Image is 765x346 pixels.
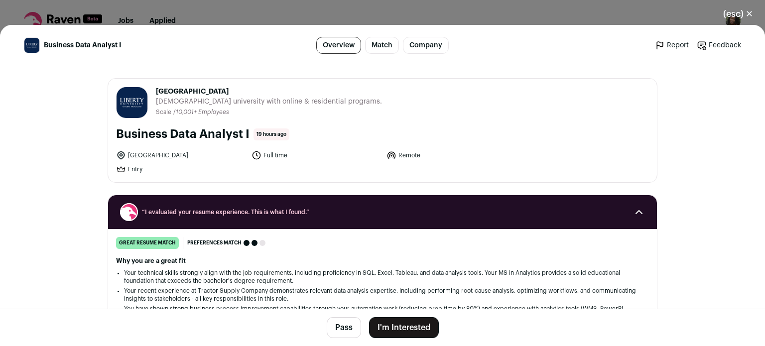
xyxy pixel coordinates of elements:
[156,109,173,116] li: Scale
[124,269,641,285] li: Your technical skills strongly align with the job requirements, including proficiency in SQL, Exc...
[124,287,641,303] li: Your recent experience at Tractor Supply Company demonstrates relevant data analysis expertise, i...
[117,87,147,118] img: 6dff08be4204b25c3898afb27ddc16bf04b2c1a08f11f926cda77c1ca864e767.png
[655,40,689,50] a: Report
[44,40,122,50] span: Business Data Analyst I
[116,164,246,174] li: Entry
[316,37,361,54] a: Overview
[365,37,399,54] a: Match
[24,38,39,53] img: 6dff08be4204b25c3898afb27ddc16bf04b2c1a08f11f926cda77c1ca864e767.png
[124,305,641,321] li: You have shown strong business process improvement capabilities through your automation work (red...
[156,87,382,97] span: [GEOGRAPHIC_DATA]
[254,128,289,140] span: 19 hours ago
[187,238,242,248] span: Preferences match
[116,126,250,142] h1: Business Data Analyst I
[386,150,516,160] li: Remote
[156,97,382,107] span: [DEMOGRAPHIC_DATA] university with online & residential programs.
[252,150,381,160] li: Full time
[369,317,439,338] button: I'm Interested
[711,3,765,25] button: Close modal
[697,40,741,50] a: Feedback
[142,208,623,216] span: “I evaluated your resume experience. This is what I found.”
[173,109,229,116] li: /
[176,109,229,115] span: 10,001+ Employees
[116,257,649,265] h2: Why you are a great fit
[403,37,449,54] a: Company
[327,317,361,338] button: Pass
[116,150,246,160] li: [GEOGRAPHIC_DATA]
[116,237,179,249] div: great resume match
